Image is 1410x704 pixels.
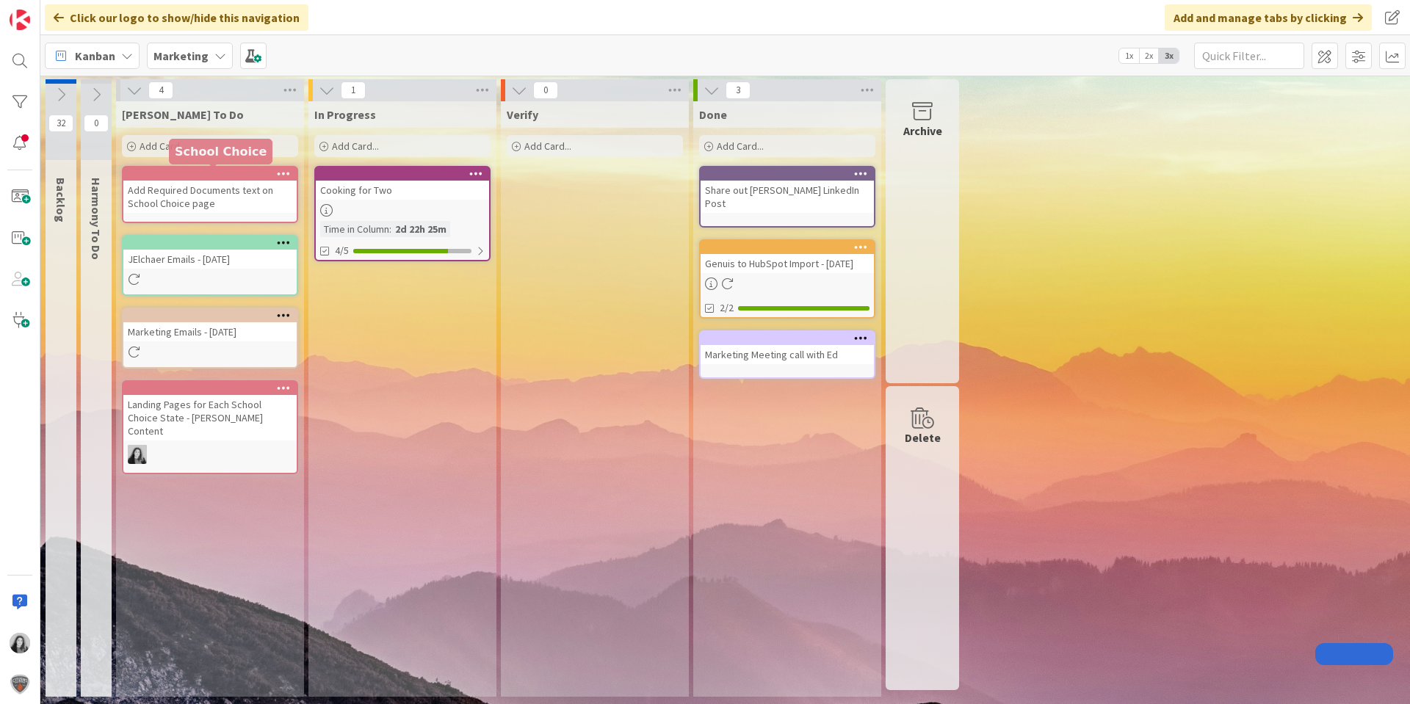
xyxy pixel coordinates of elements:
[175,145,267,159] h5: School Choice
[341,81,366,99] span: 1
[148,81,173,99] span: 4
[701,345,874,364] div: Marketing Meeting call with Ed
[123,445,297,464] div: JE
[389,221,391,237] span: :
[726,81,751,99] span: 3
[123,382,297,440] div: Landing Pages for Each School Choice State - [PERSON_NAME] Content
[123,167,297,213] div: Add Required Documents text on School Choice page
[1194,43,1304,69] input: Quick Filter...
[54,178,68,222] span: Backlog
[1119,48,1139,63] span: 1x
[1165,4,1372,31] div: Add and manage tabs by clicking
[75,47,115,65] span: Kanban
[391,221,450,237] div: 2d 22h 25m
[123,181,297,213] div: Add Required Documents text on School Choice page
[507,107,538,122] span: Verify
[84,115,109,132] span: 0
[701,332,874,364] div: Marketing Meeting call with Ed
[1139,48,1159,63] span: 2x
[153,48,209,63] b: Marketing
[10,674,30,694] img: avatar
[123,395,297,440] div: Landing Pages for Each School Choice State - [PERSON_NAME] Content
[701,167,874,213] div: Share out [PERSON_NAME] LinkedIn Post
[123,322,297,341] div: Marketing Emails - [DATE]
[701,241,874,273] div: Genuis to HubSpot Import - [DATE]
[903,122,942,139] div: Archive
[701,181,874,213] div: Share out [PERSON_NAME] LinkedIn Post
[905,429,941,446] div: Delete
[1159,48,1179,63] span: 3x
[10,10,30,30] img: Visit kanbanzone.com
[720,300,734,316] span: 2/2
[123,236,297,269] div: JElchaer Emails - [DATE]
[316,167,489,200] div: Cooking for Two
[316,181,489,200] div: Cooking for Two
[320,221,389,237] div: Time in Column
[533,81,558,99] span: 0
[140,139,187,153] span: Add Card...
[48,115,73,132] span: 32
[45,4,308,31] div: Click our logo to show/hide this navigation
[10,633,30,653] img: JE
[123,250,297,269] div: JElchaer Emails - [DATE]
[332,139,379,153] span: Add Card...
[122,107,244,122] span: Julie To Do
[123,309,297,341] div: Marketing Emails - [DATE]
[701,254,874,273] div: Genuis to HubSpot Import - [DATE]
[717,139,764,153] span: Add Card...
[699,107,727,122] span: Done
[314,107,376,122] span: In Progress
[128,445,147,464] img: JE
[335,243,349,258] span: 4/5
[524,139,571,153] span: Add Card...
[89,178,104,260] span: Harmony To Do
